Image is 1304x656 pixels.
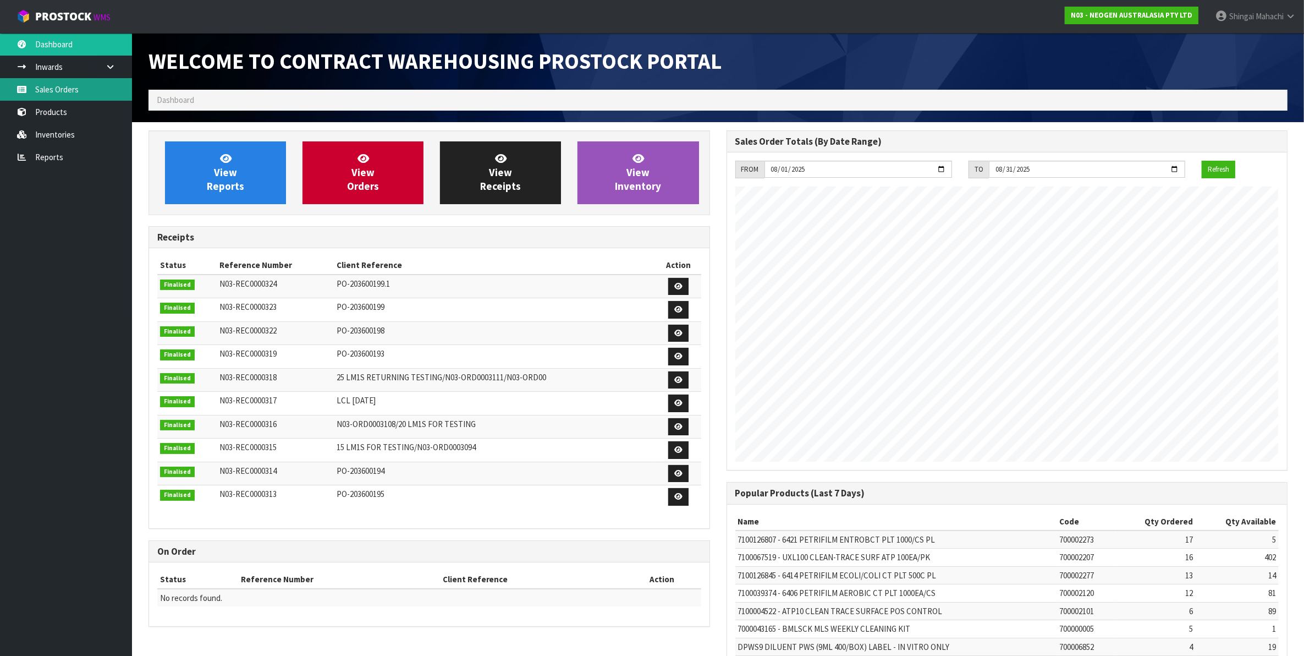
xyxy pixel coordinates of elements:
span: Finalised [160,326,195,337]
th: Client Reference [440,571,623,588]
div: FROM [735,161,764,178]
img: cube-alt.png [16,9,30,23]
td: 7100067519 - UXL100 CLEAN-TRACE SURF ATP 100EA/PK [735,549,1057,566]
td: 14 [1196,566,1279,584]
th: Action [623,571,701,588]
span: N03-REC0000319 [220,348,277,359]
span: Finalised [160,420,195,431]
strong: N03 - NEOGEN AUSTRALASIA PTY LTD [1071,10,1192,20]
th: Qty Available [1196,513,1279,531]
td: 5 [1116,620,1196,638]
td: 4 [1116,638,1196,655]
span: View Orders [347,152,379,193]
span: Finalised [160,490,195,501]
th: Qty Ordered [1116,513,1196,531]
span: N03-REC0000318 [220,372,277,382]
td: 700002101 [1057,602,1116,620]
td: 700002207 [1057,549,1116,566]
span: Finalised [160,280,195,291]
span: N03-REC0000314 [220,466,277,476]
h3: Sales Order Totals (By Date Range) [735,136,1279,147]
span: Finalised [160,373,195,384]
td: 700006852 [1057,638,1116,655]
span: Finalised [160,349,195,360]
span: Shingai [1229,11,1254,21]
span: View Receipts [480,152,521,193]
span: 25 LM1S RETURNING TESTING/N03-ORD0003111/N03-ORD00 [337,372,546,382]
td: 7100126845 - 6414 PETRIFILM ECOLI/COLI CT PLT 500C PL [735,566,1057,584]
td: 7000043165 - BMLSCK MLS WEEKLY CLEANING KIT [735,620,1057,638]
span: PO-203600193 [337,348,384,359]
span: Finalised [160,467,195,478]
td: 16 [1116,549,1196,566]
span: N03-REC0000324 [220,278,277,289]
a: ViewReceipts [440,141,561,204]
span: Finalised [160,443,195,454]
td: 17 [1116,531,1196,549]
th: Name [735,513,1057,531]
span: Mahachi [1256,11,1284,21]
span: PO-203600199 [337,302,384,312]
h3: On Order [157,546,701,557]
th: Client Reference [334,256,656,274]
a: ViewInventory [577,141,698,204]
td: 7100004522 - ATP10 CLEAN TRACE SURFACE POS CONTROL [735,602,1057,620]
span: Finalised [160,303,195,314]
td: 89 [1196,602,1279,620]
th: Reference Number [217,256,334,274]
th: Reference Number [238,571,439,588]
span: ProStock [35,9,91,24]
span: N03-REC0000316 [220,419,277,429]
td: 13 [1116,566,1196,584]
span: Finalised [160,396,195,407]
td: DPWS9 DILUENT PWS (9ML 400/BOX) LABEL - IN VITRO ONLY [735,638,1057,655]
td: 1 [1196,620,1279,638]
span: 15 LM1S FOR TESTING/N03-ORD0003094 [337,442,476,452]
th: Code [1057,513,1116,531]
span: View Reports [207,152,244,193]
th: Status [157,256,217,274]
td: 700002120 [1057,584,1116,602]
small: WMS [93,12,111,23]
span: N03-REC0000317 [220,395,277,406]
span: N03-ORD0003108/20 LM1S FOR TESTING [337,419,476,429]
td: 7100039374 - 6406 PETRIFILM AEROBIC CT PLT 1000EA/CS [735,584,1057,602]
span: N03-REC0000313 [220,489,277,499]
td: 700002273 [1057,531,1116,549]
span: N03-REC0000315 [220,442,277,452]
span: Welcome to Contract Warehousing ProStock Portal [148,47,722,75]
td: 700002277 [1057,566,1116,584]
span: PO-203600198 [337,325,384,336]
span: N03-REC0000322 [220,325,277,336]
th: Status [157,571,238,588]
td: 700000005 [1057,620,1116,638]
span: PO-203600195 [337,489,384,499]
span: LCL [DATE] [337,395,376,406]
td: 6 [1116,602,1196,620]
td: 12 [1116,584,1196,602]
a: ViewReports [165,141,286,204]
button: Refresh [1202,161,1235,178]
h3: Receipts [157,232,701,243]
span: View Inventory [615,152,661,193]
h3: Popular Products (Last 7 Days) [735,488,1279,499]
span: N03-REC0000323 [220,302,277,312]
td: 81 [1196,584,1279,602]
a: ViewOrders [302,141,423,204]
td: 402 [1196,549,1279,566]
span: PO-203600199.1 [337,278,390,289]
span: Dashboard [157,95,194,105]
td: 19 [1196,638,1279,655]
td: 5 [1196,531,1279,549]
td: No records found. [157,589,701,606]
td: 7100126807 - 6421 PETRIFILM ENTROBCT PLT 1000/CS PL [735,531,1057,549]
div: TO [969,161,989,178]
th: Action [656,256,701,274]
span: PO-203600194 [337,466,384,476]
